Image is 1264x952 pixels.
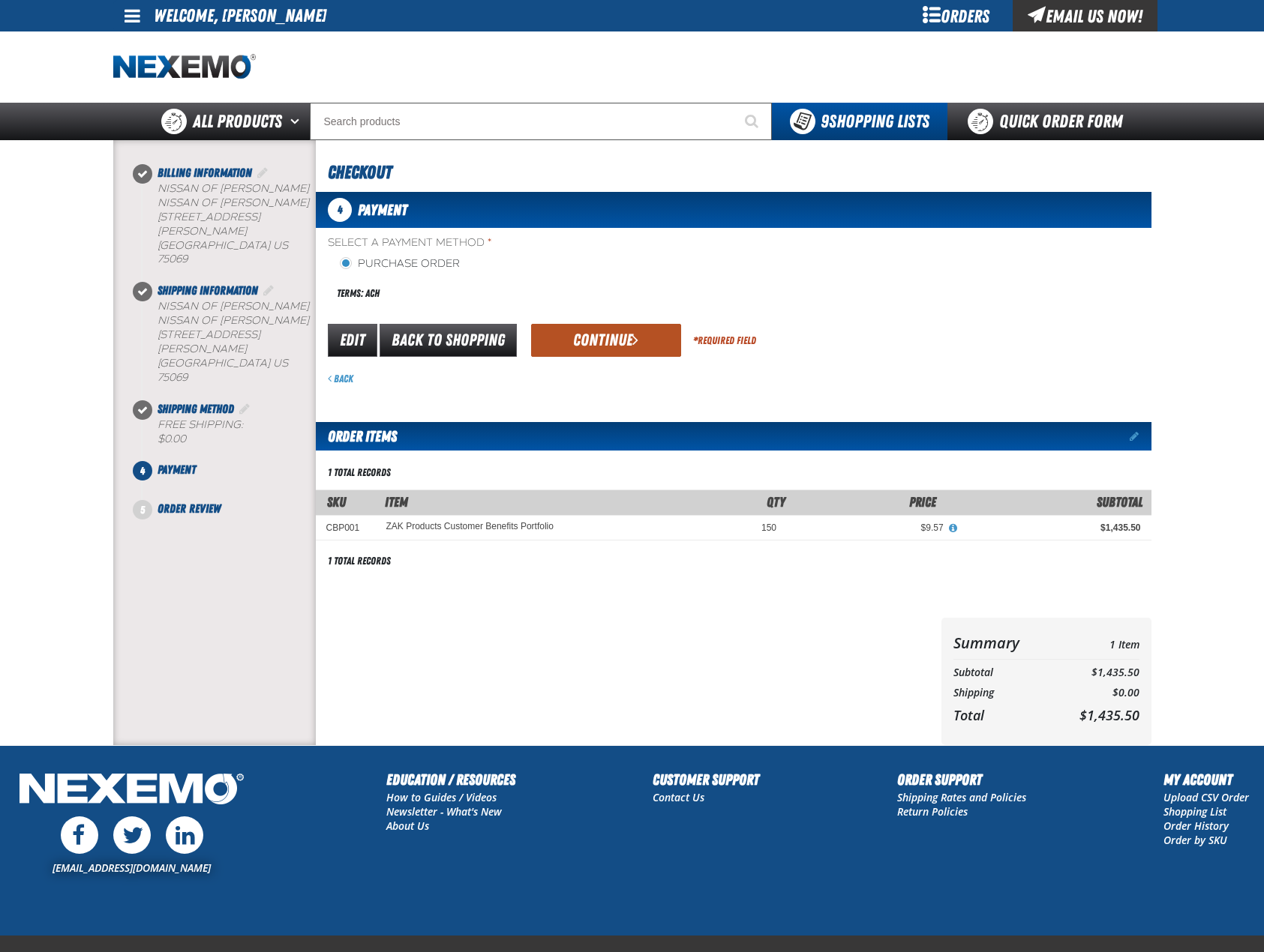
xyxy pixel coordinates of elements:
[53,861,211,875] a: [EMAIL_ADDRESS][DOMAIN_NAME]
[158,328,260,341] span: [STREET_ADDRESS]
[953,683,1051,703] th: Shipping
[965,522,1141,534] div: $1,435.50
[1050,630,1139,656] td: 1 Item
[158,371,188,384] bdo: 75069
[767,494,785,510] span: Qty
[158,196,309,209] span: Nissan of [PERSON_NAME]
[328,277,734,310] div: Terms: ACH
[653,768,759,791] h2: Customer Support
[897,804,968,819] a: Return Policies
[316,515,376,540] td: CBP001
[158,225,247,238] span: [PERSON_NAME]
[947,103,1151,140] a: Quick Order Form
[237,402,252,416] a: Edit Shipping Method
[143,461,316,500] li: Payment. Step 4 of 5. Not Completed
[328,554,391,568] div: 1 total records
[143,500,316,518] li: Order Review. Step 5 of 5. Not Completed
[316,422,397,451] h2: Order Items
[386,522,554,532] a: ZAK Products Customer Benefits Portfolio
[693,334,756,348] div: Required Field
[953,630,1051,656] th: Summary
[385,494,408,510] span: Item
[158,433,186,445] strong: $0.00
[1130,431,1151,442] a: Edit items
[1163,833,1227,847] a: Order by SKU
[531,324,681,357] button: Continue
[1163,768,1249,791] h2: My Account
[944,522,963,535] button: View All Prices for ZAK Products Customer Benefits Portfolio
[158,357,270,370] span: [GEOGRAPHIC_DATA]
[897,790,1026,804] a: Shipping Rates and Policies
[273,239,288,252] span: US
[158,463,196,477] span: Payment
[143,282,316,400] li: Shipping Information. Step 2 of 5. Completed
[255,166,270,180] a: Edit Billing Information
[143,164,316,282] li: Billing Information. Step 1 of 5. Completed
[113,54,256,80] a: Home
[158,239,270,252] span: [GEOGRAPHIC_DATA]
[340,257,352,269] input: Purchase Order
[340,257,460,271] label: Purchase Order
[953,663,1051,683] th: Subtotal
[386,819,429,833] a: About Us
[1050,663,1139,683] td: $1,435.50
[328,324,377,357] a: Edit
[1050,683,1139,703] td: $0.00
[328,466,391,480] div: 1 total records
[113,54,256,80] img: Nexemo logo
[358,201,407,219] span: Payment
[1163,804,1226,819] a: Shopping List
[158,182,309,195] b: Nissan of [PERSON_NAME]
[158,253,188,265] bdo: 75069
[158,283,258,298] span: Shipping Information
[158,166,252,180] span: Billing Information
[158,343,247,355] span: [PERSON_NAME]
[386,768,515,791] h2: Education / Resources
[761,522,776,533] span: 150
[158,402,234,416] span: Shipping Method
[1097,494,1142,510] span: Subtotal
[327,494,346,510] a: SKU
[386,804,502,819] a: Newsletter - What's New
[897,768,1026,791] h2: Order Support
[131,164,316,518] nav: Checkout steps. Current step is Payment. Step 4 of 5
[158,501,221,516] span: Order Review
[158,300,309,313] b: Nissan of [PERSON_NAME]
[158,418,316,447] div: Free Shipping:
[1079,706,1139,724] span: $1,435.50
[1163,790,1249,804] a: Upload CSV Order
[261,283,276,298] a: Edit Shipping Information
[1163,819,1229,833] a: Order History
[380,324,517,357] a: Back to Shopping
[821,111,929,132] span: Shopping Lists
[772,103,947,140] button: You have 9 Shopping Lists. Open to view details
[734,103,772,140] button: Start Searching
[158,211,260,223] span: [STREET_ADDRESS]
[953,703,1051,727] th: Total
[310,103,772,140] input: Search
[797,522,944,534] div: $9.57
[133,500,152,519] span: 5
[273,357,288,370] span: US
[285,103,310,140] button: Open All Products pages
[821,111,829,132] strong: 9
[328,236,734,250] span: Select a Payment Method
[328,162,392,183] span: Checkout
[328,373,353,385] a: Back
[386,790,497,804] a: How to Guides / Videos
[133,461,152,480] span: 4
[158,314,309,327] span: Nissan of [PERSON_NAME]
[15,768,248,813] img: Nexemo Logo
[328,198,352,222] span: 4
[143,400,316,462] li: Shipping Method. Step 3 of 5. Completed
[909,494,936,510] span: Price
[653,790,704,804] a: Contact Us
[193,108,282,135] span: All Products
